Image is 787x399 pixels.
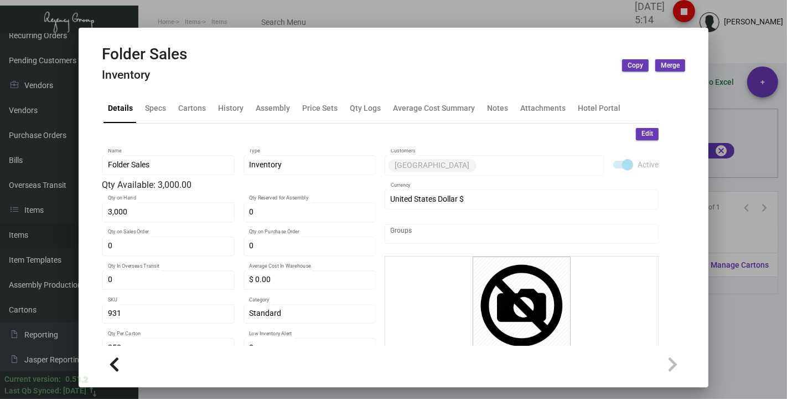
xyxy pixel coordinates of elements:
[302,102,338,114] div: Price Sets
[391,229,653,238] input: Add new..
[65,374,87,385] div: 0.51.2
[4,374,61,385] div: Current version:
[393,102,475,114] div: Average Cost Summary
[628,61,643,70] span: Copy
[636,128,659,140] button: Edit
[4,385,86,397] div: Last Qb Synced: [DATE]
[622,59,649,71] button: Copy
[638,158,659,171] span: Active
[108,102,133,114] div: Details
[178,102,206,114] div: Cartons
[520,102,566,114] div: Attachments
[578,102,620,114] div: Hotel Portal
[389,159,477,172] mat-chip: [GEOGRAPHIC_DATA]
[218,102,244,114] div: History
[487,102,508,114] div: Notes
[102,45,187,64] h2: Folder Sales
[145,102,166,114] div: Specs
[661,61,680,70] span: Merge
[256,102,290,114] div: Assembly
[102,178,376,192] div: Qty Available: 3,000.00
[655,59,685,71] button: Merge
[102,68,187,82] h4: Inventory
[641,129,653,139] span: Edit
[479,161,599,170] input: Add new..
[350,102,381,114] div: Qty Logs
